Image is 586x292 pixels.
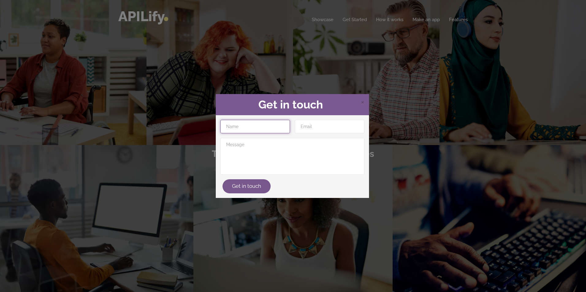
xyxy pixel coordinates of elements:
span: × [361,97,364,106]
h2: Get in touch [220,99,364,111]
input: Name [220,120,290,133]
input: Email [295,120,364,133]
span: Close [361,98,364,106]
button: Get in touch [223,179,271,193]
